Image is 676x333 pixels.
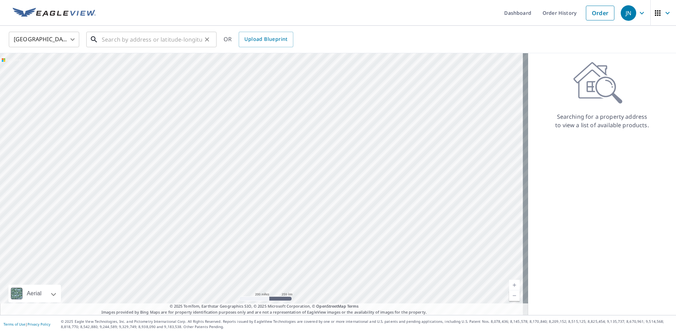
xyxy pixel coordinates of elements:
input: Search by address or latitude-longitude [102,30,202,49]
a: Order [586,6,614,20]
div: Aerial [8,285,61,302]
a: Current Level 5, Zoom Out [509,290,520,301]
a: Upload Blueprint [239,32,293,47]
img: EV Logo [13,8,96,18]
p: Searching for a property address to view a list of available products. [555,112,649,129]
div: Aerial [25,285,44,302]
a: Current Level 5, Zoom In [509,280,520,290]
a: Privacy Policy [27,322,50,327]
div: OR [224,32,293,47]
p: | [4,322,50,326]
a: Terms [347,303,359,309]
a: OpenStreetMap [316,303,346,309]
div: JN [621,5,636,21]
button: Clear [202,35,212,44]
span: © 2025 TomTom, Earthstar Geographics SIO, © 2025 Microsoft Corporation, © [170,303,359,309]
a: Terms of Use [4,322,25,327]
span: Upload Blueprint [244,35,287,44]
div: [GEOGRAPHIC_DATA] [9,30,79,49]
p: © 2025 Eagle View Technologies, Inc. and Pictometry International Corp. All Rights Reserved. Repo... [61,319,672,329]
